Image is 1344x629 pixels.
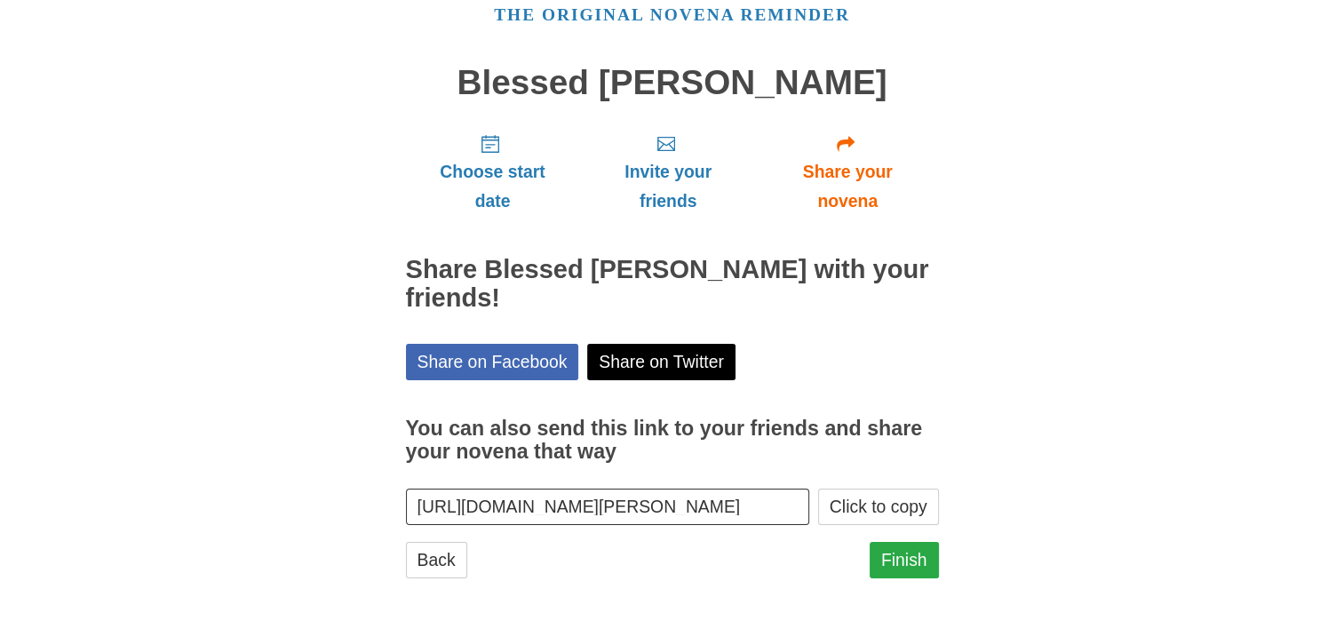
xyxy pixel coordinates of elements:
[406,344,579,380] a: Share on Facebook
[597,157,738,216] span: Invite your friends
[775,157,921,216] span: Share your novena
[757,119,939,225] a: Share your novena
[406,542,467,578] a: Back
[406,256,939,313] h2: Share Blessed [PERSON_NAME] with your friends!
[406,64,939,102] h1: Blessed [PERSON_NAME]
[406,418,939,463] h3: You can also send this link to your friends and share your novena that way
[424,157,562,216] span: Choose start date
[579,119,756,225] a: Invite your friends
[818,489,939,525] button: Click to copy
[587,344,736,380] a: Share on Twitter
[406,119,580,225] a: Choose start date
[494,5,850,24] a: The original novena reminder
[870,542,939,578] a: Finish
